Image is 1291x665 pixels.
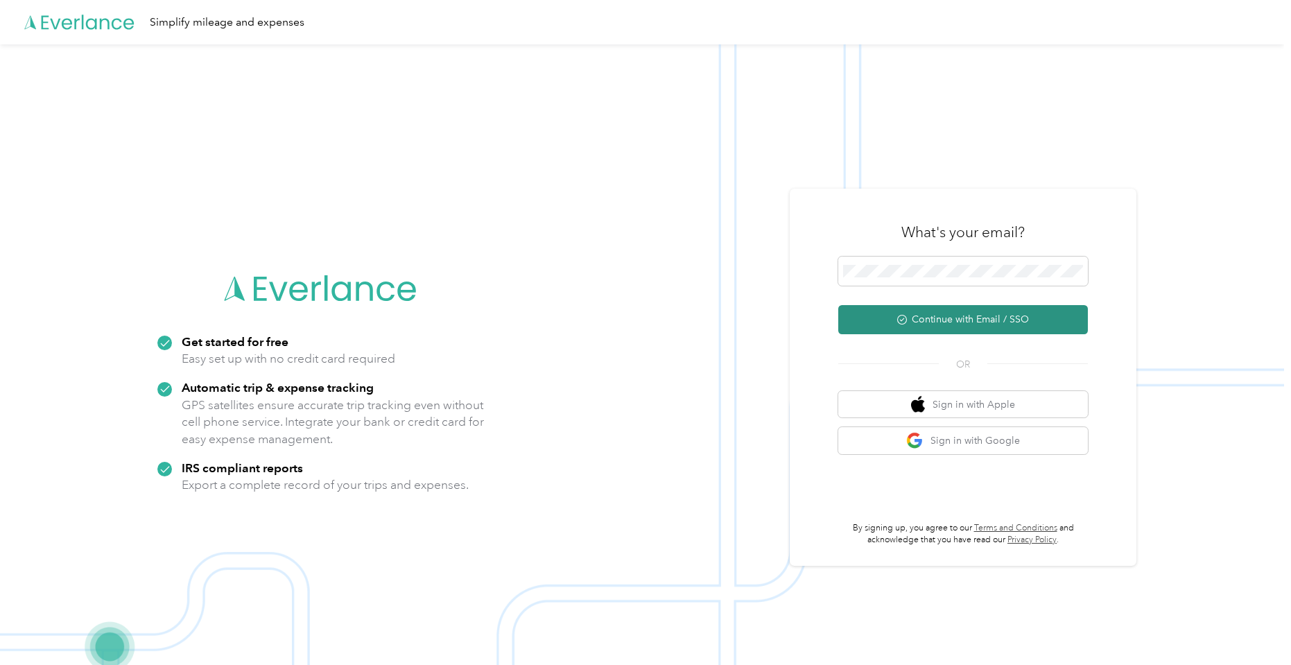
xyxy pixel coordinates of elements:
[838,427,1088,454] button: google logoSign in with Google
[150,14,304,31] div: Simplify mileage and expenses
[182,397,485,448] p: GPS satellites ensure accurate trip tracking even without cell phone service. Integrate your bank...
[182,350,395,368] p: Easy set up with no credit card required
[939,357,987,372] span: OR
[901,223,1025,242] h3: What's your email?
[182,460,303,475] strong: IRS compliant reports
[906,432,924,449] img: google logo
[974,523,1057,533] a: Terms and Conditions
[838,522,1088,546] p: By signing up, you agree to our and acknowledge that you have read our .
[182,476,469,494] p: Export a complete record of your trips and expenses.
[1007,535,1057,545] a: Privacy Policy
[911,396,925,413] img: apple logo
[838,391,1088,418] button: apple logoSign in with Apple
[838,305,1088,334] button: Continue with Email / SSO
[182,380,374,395] strong: Automatic trip & expense tracking
[182,334,288,349] strong: Get started for free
